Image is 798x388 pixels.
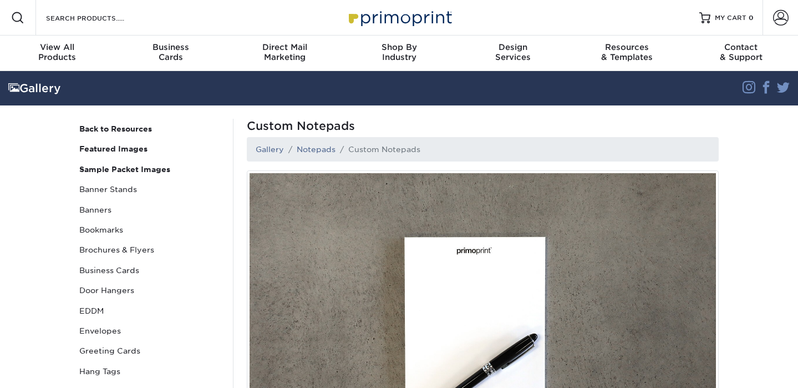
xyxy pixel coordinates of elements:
a: Notepads [297,145,336,154]
a: Sample Packet Images [75,159,225,179]
a: EDDM [75,301,225,321]
div: Services [456,42,570,62]
a: DesignServices [456,36,570,71]
a: Envelopes [75,321,225,341]
a: Door Hangers [75,280,225,300]
a: Brochures & Flyers [75,240,225,260]
a: Hang Tags [75,361,225,381]
span: Design [456,42,570,52]
a: Back to Resources [75,119,225,139]
div: Marketing [228,42,342,62]
a: Featured Images [75,139,225,159]
span: 0 [749,14,754,22]
a: Banner Stands [75,179,225,199]
li: Custom Notepads [336,144,420,155]
a: Bookmarks [75,220,225,240]
strong: Sample Packet Images [79,165,170,174]
span: Direct Mail [228,42,342,52]
a: Banners [75,200,225,220]
span: Contact [684,42,798,52]
div: Industry [342,42,456,62]
div: & Templates [570,42,684,62]
img: Primoprint [344,6,455,29]
span: Shop By [342,42,456,52]
input: SEARCH PRODUCTS..... [45,11,153,24]
a: Direct MailMarketing [228,36,342,71]
strong: Featured Images [79,144,148,153]
span: Resources [570,42,684,52]
a: Resources& Templates [570,36,684,71]
span: Business [114,42,228,52]
a: Greeting Cards [75,341,225,361]
div: & Support [684,42,798,62]
a: Business Cards [75,260,225,280]
a: Gallery [256,145,284,154]
span: Custom Notepads [247,119,719,133]
span: MY CART [715,13,746,23]
a: Shop ByIndustry [342,36,456,71]
a: BusinessCards [114,36,228,71]
a: Contact& Support [684,36,798,71]
div: Cards [114,42,228,62]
